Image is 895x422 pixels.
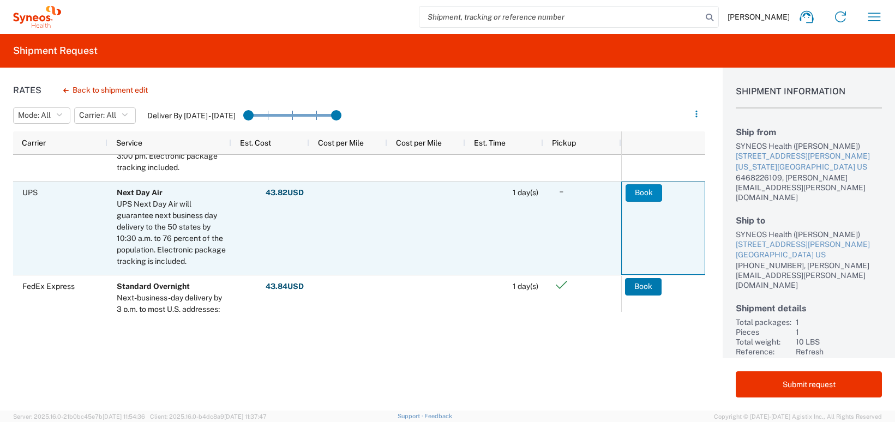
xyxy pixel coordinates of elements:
b: Standard Overnight [117,282,190,291]
div: [DATE] [796,357,882,366]
button: Book [625,278,662,296]
div: Reference: [736,347,791,357]
span: Est. Cost [240,138,271,147]
h2: Shipment Request [13,44,98,57]
input: Shipment, tracking or reference number [419,7,702,27]
span: [DATE] 11:54:36 [103,413,145,420]
div: [STREET_ADDRESS][PERSON_NAME] [736,151,882,162]
span: Cost per Mile [396,138,442,147]
span: Server: 2025.16.0-21b0bc45e7b [13,413,145,420]
a: Support [398,413,425,419]
span: Cost per Mile [318,138,364,147]
span: UPS [22,188,38,197]
span: 1 day(s) [513,282,538,291]
span: [DATE] 11:37:47 [224,413,267,420]
button: Mode: All [13,107,70,124]
h1: Rates [13,85,41,95]
div: [STREET_ADDRESS][PERSON_NAME] [736,239,882,250]
a: [STREET_ADDRESS][PERSON_NAME][US_STATE][GEOGRAPHIC_DATA] US [736,151,882,172]
strong: 43.82 USD [266,188,304,198]
span: FedEx Express [22,282,75,291]
div: 1 [796,327,882,337]
div: Next-business-day delivery by 3 p.m. to most U.S. addresses; by 4:30 to rural areas. [117,292,226,327]
span: Pickup [552,138,576,147]
button: Carrier: All [74,107,136,124]
div: SYNEOS Health ([PERSON_NAME]) [736,141,882,151]
div: Pieces [736,327,791,337]
div: [US_STATE][GEOGRAPHIC_DATA] US [736,162,882,173]
div: UPS Next Day Air will guarantee next business day delivery to the 50 states by 10:30 a.m. to 76 p... [117,198,226,267]
span: [PERSON_NAME] [728,12,790,22]
span: Carrier: All [79,110,116,120]
h2: Shipment details [736,303,882,314]
div: SYNEOS Health ([PERSON_NAME]) [736,230,882,239]
a: Feedback [424,413,452,419]
button: Back to shipment edit [55,81,157,100]
button: Submit request [736,371,882,397]
span: Copyright © [DATE]-[DATE] Agistix Inc., All Rights Reserved [714,412,882,421]
span: Service [116,138,142,147]
button: Book [626,184,662,202]
span: 1 day(s) [513,188,538,197]
b: Next Day Air [117,188,163,197]
div: [GEOGRAPHIC_DATA] US [736,250,882,261]
strong: 43.84 USD [266,281,304,292]
span: Est. Time [474,138,506,147]
div: Refresh [796,347,882,357]
div: 6468226109, [PERSON_NAME][EMAIL_ADDRESS][PERSON_NAME][DOMAIN_NAME] [736,173,882,202]
span: Mode: All [18,110,51,120]
a: [STREET_ADDRESS][PERSON_NAME][GEOGRAPHIC_DATA] US [736,239,882,261]
h1: Shipment Information [736,86,882,108]
span: Client: 2025.16.0-b4dc8a9 [150,413,267,420]
div: 1 [796,317,882,327]
button: 43.82USD [265,184,304,202]
div: Ship date: [736,357,791,366]
span: Carrier [22,138,46,147]
h2: Ship from [736,127,882,137]
div: [PHONE_NUMBER], [PERSON_NAME][EMAIL_ADDRESS][PERSON_NAME][DOMAIN_NAME] [736,261,882,290]
div: Total weight: [736,337,791,347]
h2: Ship to [736,215,882,226]
div: 10 LBS [796,337,882,347]
div: Total packages: [736,317,791,327]
button: 43.84USD [265,278,304,296]
label: Deliver By [DATE] - [DATE] [147,111,236,120]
